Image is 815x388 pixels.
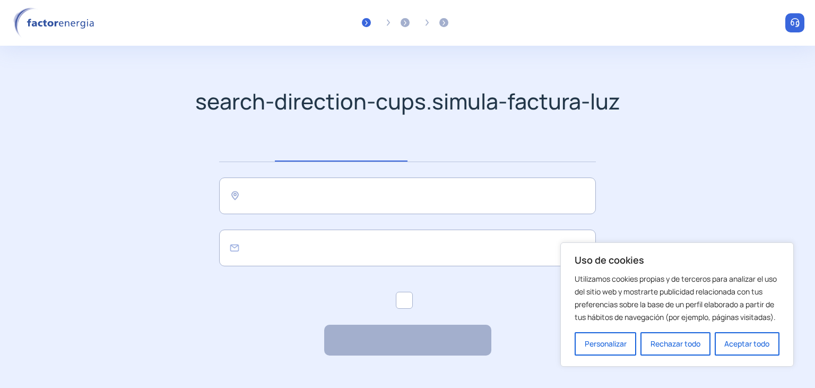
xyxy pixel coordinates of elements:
[575,332,636,356] button: Personalizar
[790,18,800,28] img: llamar
[560,242,794,367] div: Uso de cookies
[575,273,779,324] p: Utilizamos cookies propias y de terceros para analizar el uso del sitio web y mostrarte publicida...
[640,332,710,356] button: Rechazar todo
[195,88,620,114] h1: search-direction-cups.simula-factura-luz
[575,254,779,266] p: Uso de cookies
[11,7,101,38] img: logo factor
[715,332,779,356] button: Aceptar todo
